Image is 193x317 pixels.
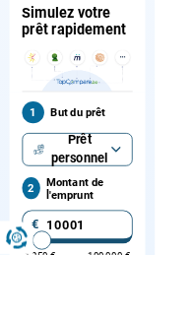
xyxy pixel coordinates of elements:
span: Prêt personnel [63,164,135,209]
h1: Simulez votre prêt rapidement [28,6,165,48]
span: € [39,273,49,288]
label: Montant de l'emprunt [28,220,165,251]
button: Prêt personnel [28,166,165,208]
label: But du prêt [28,127,165,155]
img: TopCompare.be [28,63,165,114]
